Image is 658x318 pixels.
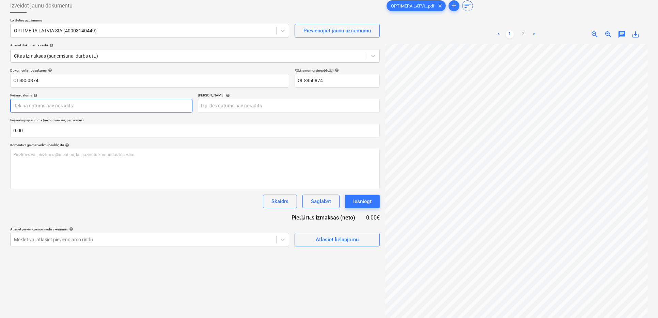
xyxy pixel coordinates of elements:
input: Rēķina numurs [295,74,380,88]
button: Iesniegt [345,195,380,208]
div: Atlasiet lielapjomu [316,235,359,244]
a: Page 1 is your current page [506,30,514,39]
span: save_alt [631,30,640,39]
button: Pievienojiet jaunu uzņēmumu [295,24,380,37]
span: add [450,2,458,10]
button: Skaidrs [263,195,297,208]
div: Dokumenta nosaukums [10,68,289,73]
iframe: Chat Widget [624,285,658,318]
span: OPTIMERA LATVI...pdf [387,3,439,9]
p: Rēķina kopējā summa (neto izmaksas, pēc izvēles) [10,118,380,124]
span: help [333,68,339,72]
div: Iesniegt [353,197,372,206]
div: Rēķina datums [10,93,192,97]
span: help [47,68,52,72]
a: Page 2 [519,30,528,39]
span: help [32,93,37,97]
input: Izpildes datums nav norādīts [198,99,380,112]
div: Saglabāt [311,197,331,206]
span: help [224,93,230,97]
div: Atlasiet dokumenta veidu [10,43,380,47]
span: zoom_out [604,30,612,39]
span: help [48,43,53,47]
div: 0.00€ [366,214,380,222]
button: Atlasiet lielapjomu [295,233,380,246]
span: sort [464,2,472,10]
span: clear [436,2,444,10]
span: help [68,227,73,231]
span: Izveidot jaunu dokumentu [10,2,73,10]
span: help [64,143,69,147]
input: Dokumenta nosaukums [10,74,289,88]
div: [PERSON_NAME] [198,93,380,97]
a: Previous page [495,30,503,39]
span: zoom_in [591,30,599,39]
div: Komentārs grāmatvedim (neobligāti) [10,143,380,147]
div: Piešķirtās izmaksas (neto) [286,214,366,222]
span: chat [618,30,626,39]
div: Rēķina numurs (neobligāti) [295,68,380,73]
div: Skaidrs [271,197,288,206]
a: Next page [530,30,538,39]
div: Pievienojiet jaunu uzņēmumu [303,26,371,35]
input: Rēķina datums nav norādīts [10,99,192,112]
div: Atlasiet pievienojamos rindu vienumus [10,227,289,231]
input: Rēķina kopējā summa (neto izmaksas, pēc izvēles) [10,124,380,137]
p: Izvēlieties uzņēmumu [10,18,289,24]
button: Saglabāt [302,195,340,208]
div: OPTIMERA LATVI...pdf [387,0,446,11]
